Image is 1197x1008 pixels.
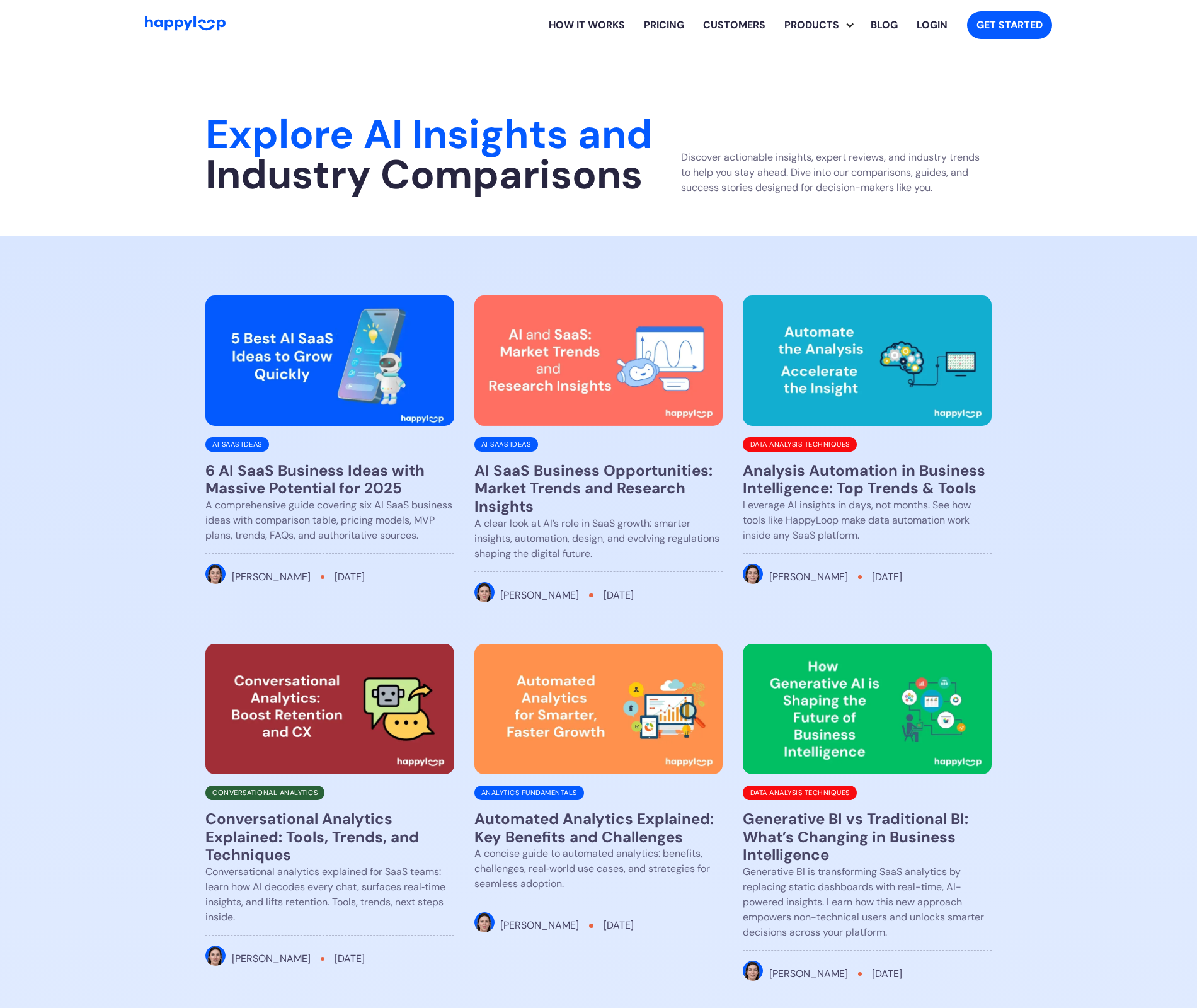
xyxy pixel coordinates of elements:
p: Conversational analytics explained for SaaS teams: learn how AI decodes every chat, surfaces real... [205,864,454,925]
h3: AI SaaS Business Opportunities: Market Trends and Research Insights [474,462,723,516]
h3: Analysis Automation in Business Intelligence: Top Trends & Tools [743,462,992,498]
div: Data Analysis Techniques [743,437,856,452]
h3: Conversational Analytics Explained: Tools, Trends, and Techniques [205,810,454,864]
h3: 6 AI SaaS Business Ideas with Massive Potential for 2025 [205,462,454,498]
img: Red banner reading ‘Conversational Analytics: Boost Retention and CX’ with a chat‑bot speech‑bubb... [205,644,454,774]
strong: Industry Comparisons [205,149,643,201]
a: Automated Analytics Explained: Key Benefits and ChallengesA concise guide to automated analytics:... [474,800,723,954]
a: Generative BI vs Traditional BI: What’s Changing in Business IntelligenceGenerative BI is transfo... [743,800,992,1002]
img: Ariana J. [474,582,495,602]
strong: Explore AI Insights and [205,108,653,161]
div: [DATE] [872,570,902,585]
h3: Automated Analytics Explained: Key Benefits and Challenges [474,810,723,847]
a: AI SaaS Business Opportunities: Market Trends and Research InsightsA clear look at AI’s role in S... [474,452,723,624]
div: [DATE] [604,588,634,603]
img: Ariana J. [474,912,495,932]
p: A concise guide to automated analytics: benefits, challenges, real‑world use cases, and strategie... [474,846,723,891]
img: Ai SaaS Ideas [205,295,454,426]
div: [PERSON_NAME] [232,570,311,585]
p: Generative BI is transforming SaaS analytics by replacing static dashboards with real-time, AI-po... [743,864,992,940]
img: Ariana J. [743,961,763,981]
p: A clear look at AI’s role in SaaS growth: smarter insights, automation, design, and evolving regu... [474,516,723,561]
div: [PERSON_NAME] [500,588,579,603]
img: HappyLoop Logo [145,16,226,31]
div: [PERSON_NAME] [769,966,848,982]
div: [DATE] [604,918,634,933]
div: Ai SaaS Ideas [474,437,538,452]
p: Leverage AI insights in days, not months. See how tools like HappyLoop make data automation work ... [743,498,992,543]
h3: Generative BI vs Traditional BI: What’s Changing in Business Intelligence [743,810,992,864]
a: 6 AI SaaS Business Ideas with Massive Potential for 2025A comprehensive guide covering six AI Saa... [205,452,454,606]
img: Header image showing a user interacting with AI-powered business intelligence tools, illustrating... [743,644,992,774]
div: Data Analysis Techniques [743,786,856,800]
div: [PERSON_NAME] [500,918,579,933]
div: Explore HappyLoop use cases [775,5,861,45]
a: Get started with HappyLoop [967,11,1052,39]
p: A comprehensive guide covering six AI SaaS business ideas with comparison table, pricing models, ... [205,498,454,543]
a: Conversational Analytics Explained: Tools, Trends, and TechniquesConversational analytics explain... [205,800,454,987]
img: Ariana J. [743,564,763,584]
a: Go to Home Page [145,16,226,34]
div: Ai SaaS Ideas [205,437,269,452]
img: Orange header banner showing a desktop monitor and tablet with rising bar charts and a magnifying... [474,644,723,774]
a: Analysis Automation in Business Intelligence: Top Trends & ToolsLeverage AI insights in days, not... [743,452,992,606]
div: [PERSON_NAME] [232,951,311,966]
div: [DATE] [872,966,902,982]
p: Discover actionable insights, expert reviews, and industry trends to help you stay ahead. Dive in... [681,150,992,195]
img: Header image showing a brain with gears connected to a screen, representing automation analysis a... [743,295,992,426]
div: Analytics Fundamentals [474,786,584,800]
img: Ariana J. [205,564,226,584]
a: View HappyLoop pricing plans [634,5,694,45]
a: Learn how HappyLoop works [694,5,775,45]
div: PRODUCTS [784,5,861,45]
img: Ariana J. [205,946,226,966]
a: Log in to your HappyLoop account [907,5,957,45]
div: [DATE] [335,570,365,585]
div: Conversational Analytics [205,786,324,800]
div: PRODUCTS [775,18,849,33]
div: [DATE] [335,951,365,966]
div: [PERSON_NAME] [769,570,848,585]
img: Illustration representing AI and SaaS business opportunities with data analytics and market trends. [474,295,723,426]
a: Visit the HappyLoop blog for insights [861,5,907,45]
a: Learn how HappyLoop works [539,5,634,45]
